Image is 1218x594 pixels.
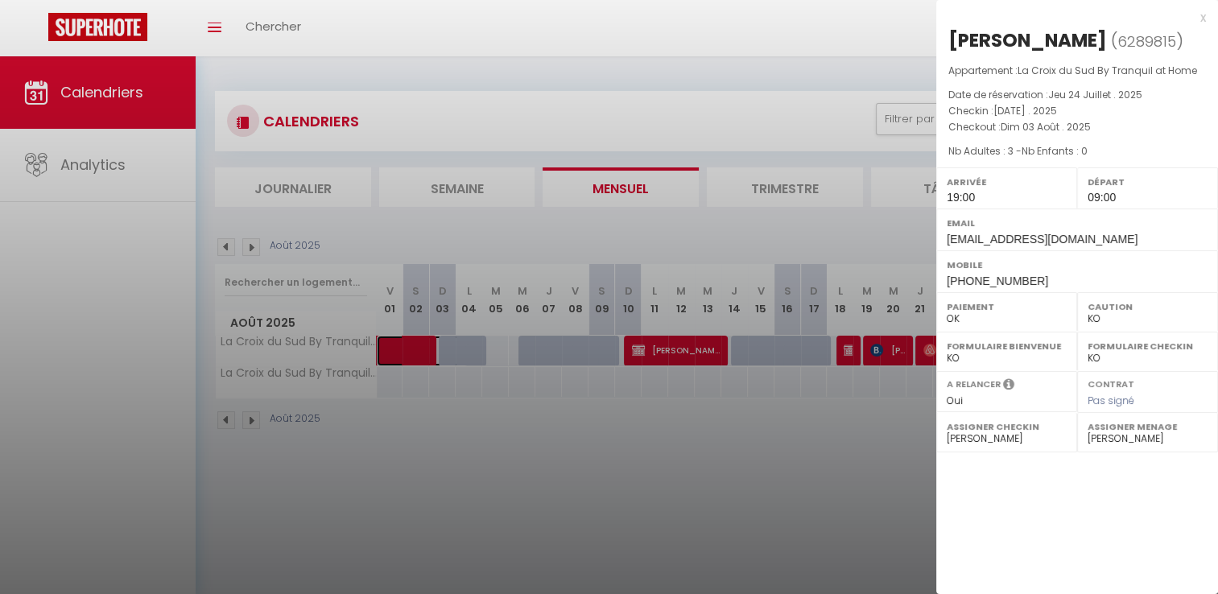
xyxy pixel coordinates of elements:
[1088,377,1134,388] label: Contrat
[1018,64,1197,77] span: La Croix du Sud By Tranquil at Home
[948,63,1206,79] p: Appartement :
[947,215,1208,231] label: Email
[1088,191,1116,204] span: 09:00
[1022,144,1088,158] span: Nb Enfants : 0
[1088,394,1134,407] span: Pas signé
[948,119,1206,135] p: Checkout :
[947,419,1067,435] label: Assigner Checkin
[947,257,1208,273] label: Mobile
[947,274,1048,287] span: [PHONE_NUMBER]
[1003,377,1014,395] i: Sélectionner OUI si vous souhaiter envoyer les séquences de messages post-checkout
[948,27,1107,53] div: [PERSON_NAME]
[947,191,975,204] span: 19:00
[947,299,1067,315] label: Paiement
[1117,31,1176,52] span: 6289815
[1088,338,1208,354] label: Formulaire Checkin
[1111,30,1183,52] span: ( )
[948,87,1206,103] p: Date de réservation :
[947,377,1001,391] label: A relancer
[947,174,1067,190] label: Arrivée
[947,233,1137,245] span: [EMAIL_ADDRESS][DOMAIN_NAME]
[1088,299,1208,315] label: Caution
[947,338,1067,354] label: Formulaire Bienvenue
[1088,419,1208,435] label: Assigner Menage
[1001,120,1091,134] span: Dim 03 Août . 2025
[948,103,1206,119] p: Checkin :
[936,8,1206,27] div: x
[948,144,1088,158] span: Nb Adultes : 3 -
[1048,88,1142,101] span: Jeu 24 Juillet . 2025
[1088,174,1208,190] label: Départ
[993,104,1057,118] span: [DATE] . 2025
